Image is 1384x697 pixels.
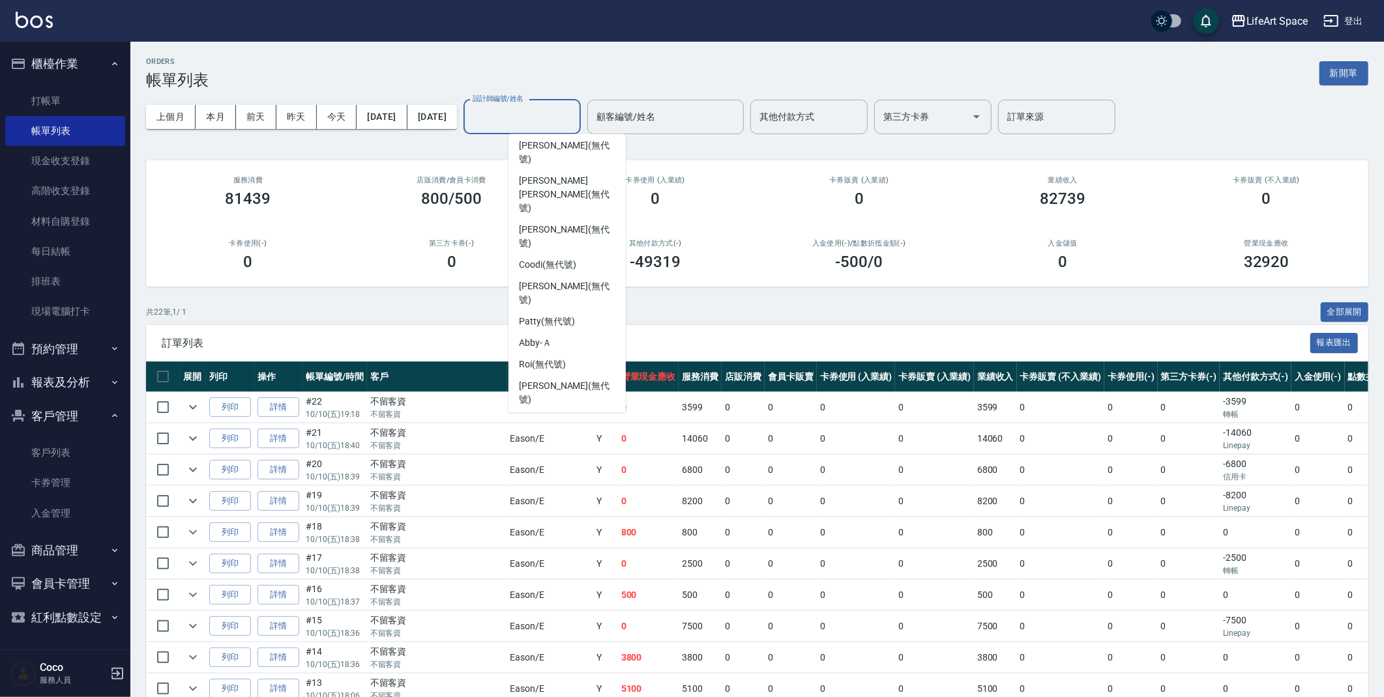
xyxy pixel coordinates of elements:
[974,642,1017,673] td: 3800
[146,57,209,66] h2: ORDERS
[258,647,299,668] a: 詳情
[679,517,722,548] td: 800
[618,611,679,642] td: 0
[1223,627,1288,639] p: Linepay
[209,429,251,449] button: 列印
[1220,548,1291,579] td: -2500
[1017,517,1104,548] td: 0
[1017,392,1104,423] td: 0
[519,336,552,350] span: Abby -Ａ
[306,440,364,451] p: 10/10 (五) 18:40
[1104,642,1158,673] td: 0
[276,105,317,129] button: 昨天
[1246,13,1308,29] div: LifeArt Space
[306,627,364,639] p: 10/10 (五) 18:36
[370,395,504,408] div: 不留客資
[1291,548,1345,579] td: 0
[895,392,974,423] td: 0
[1220,392,1291,423] td: -3599
[507,362,593,392] th: 設計師
[258,585,299,605] a: 詳情
[519,174,615,215] span: [PERSON_NAME] [PERSON_NAME] (無代號)
[473,94,523,104] label: 設計師編號/姓名
[765,642,817,673] td: 0
[569,176,742,184] h2: 卡券使用 (入業績)
[507,423,593,454] td: Eason /E
[370,502,504,514] p: 不留客資
[974,580,1017,610] td: 500
[817,611,896,642] td: 0
[974,423,1017,454] td: 14060
[209,647,251,668] button: 列印
[209,554,251,574] button: 列印
[855,190,864,208] h3: 0
[370,489,504,502] div: 不留客資
[209,616,251,636] button: 列印
[1291,486,1345,517] td: 0
[1181,239,1353,248] h2: 營業現金應收
[1220,611,1291,642] td: -7500
[1291,423,1345,454] td: 0
[302,392,367,423] td: #22
[162,176,334,184] h3: 服務消費
[1223,440,1288,451] p: Linepay
[974,486,1017,517] td: 8200
[519,379,615,406] span: [PERSON_NAME] (無代號)
[1291,392,1345,423] td: 0
[196,105,236,129] button: 本月
[1017,548,1104,579] td: 0
[183,491,203,511] button: expand row
[370,408,504,420] p: 不留客資
[366,176,538,184] h2: 店販消費 /會員卡消費
[1223,408,1288,420] p: 轉帳
[977,176,1149,184] h2: 業績收入
[593,486,618,517] td: Y
[1104,548,1158,579] td: 0
[447,253,456,271] h3: 0
[618,455,679,485] td: 0
[507,611,593,642] td: Eason /E
[180,362,206,392] th: 展開
[722,423,765,454] td: 0
[679,548,722,579] td: 2500
[1220,517,1291,548] td: 0
[618,392,679,423] td: 0
[773,176,946,184] h2: 卡券販賣 (入業績)
[1262,190,1271,208] h3: 0
[5,533,125,567] button: 商品管理
[5,296,125,326] a: 現場電腦打卡
[817,548,896,579] td: 0
[618,486,679,517] td: 0
[1104,455,1158,485] td: 0
[1244,253,1289,271] h3: 32920
[817,517,896,548] td: 0
[370,582,504,596] div: 不留客資
[765,548,817,579] td: 0
[5,47,125,81] button: 櫃檯作業
[370,551,504,565] div: 不留客資
[209,522,251,543] button: 列印
[1226,8,1313,35] button: LifeArt Space
[1220,642,1291,673] td: 0
[1104,423,1158,454] td: 0
[370,471,504,483] p: 不留客資
[722,611,765,642] td: 0
[258,616,299,636] a: 詳情
[722,455,765,485] td: 0
[722,642,765,673] td: 0
[895,548,974,579] td: 0
[1104,486,1158,517] td: 0
[817,642,896,673] td: 0
[1193,8,1219,34] button: save
[5,601,125,634] button: 紅利點數設定
[974,455,1017,485] td: 6800
[618,362,679,392] th: 營業現金應收
[507,580,593,610] td: Eason /E
[306,408,364,420] p: 10/10 (五) 19:18
[5,86,125,116] a: 打帳單
[183,397,203,417] button: expand row
[679,642,722,673] td: 3800
[722,392,765,423] td: 0
[773,239,946,248] h2: 入金使用(-) /點數折抵金額(-)
[40,674,106,686] p: 服務人員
